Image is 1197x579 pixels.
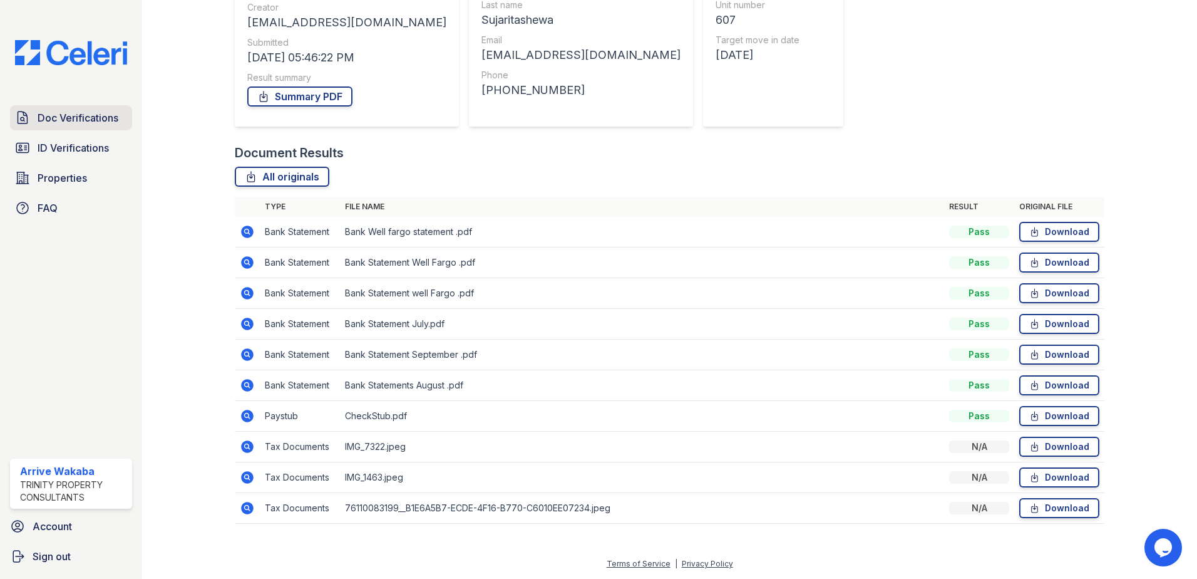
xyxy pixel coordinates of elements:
td: Tax Documents [260,432,340,462]
td: Bank Statement July.pdf [340,309,944,340]
a: Download [1019,437,1099,457]
div: Trinity Property Consultants [20,479,127,504]
div: Pass [949,379,1009,392]
a: FAQ [10,196,132,221]
a: Account [5,514,137,539]
td: Bank Statement [260,370,340,401]
a: Doc Verifications [10,105,132,130]
div: Pass [949,226,1009,238]
div: [EMAIL_ADDRESS][DOMAIN_NAME] [247,14,446,31]
a: Download [1019,222,1099,242]
th: Original file [1014,197,1104,217]
span: Sign out [33,549,71,564]
a: ID Verifications [10,135,132,160]
div: [EMAIL_ADDRESS][DOMAIN_NAME] [481,46,681,64]
td: Bank Statement [260,309,340,340]
th: Type [260,197,340,217]
div: Pass [949,318,1009,330]
th: Result [944,197,1014,217]
a: Download [1019,283,1099,303]
span: Account [33,519,72,534]
a: Privacy Policy [682,559,733,568]
span: Properties [38,170,87,185]
div: N/A [949,441,1009,453]
th: File name [340,197,944,217]
a: Download [1019,345,1099,365]
td: Bank Statement well Fargo .pdf [340,278,944,309]
td: IMG_7322.jpeg [340,432,944,462]
td: Bank Statement [260,340,340,370]
td: Paystub [260,401,340,432]
a: Download [1019,375,1099,395]
td: Bank Statement [260,278,340,309]
div: Email [481,34,681,46]
span: FAQ [38,201,58,216]
td: Bank Statement September .pdf [340,340,944,370]
div: Document Results [235,144,344,162]
span: ID Verifications [38,140,109,155]
div: Arrive Wakaba [20,464,127,479]
a: Sign out [5,544,137,569]
span: Doc Verifications [38,110,118,125]
div: Pass [949,410,1009,422]
a: Download [1019,314,1099,334]
div: Target move in date [716,34,799,46]
div: Pass [949,287,1009,300]
a: All originals [235,167,329,187]
div: Pass [949,256,1009,269]
td: Bank Statements August .pdf [340,370,944,401]
a: Download [1019,253,1099,273]
div: Sujaritashewa [481,11,681,29]
td: Bank Statement Well Fargo .pdf [340,248,944,278]
td: IMG_1463.jpeg [340,462,944,493]
div: 607 [716,11,799,29]
div: Phone [481,69,681,81]
a: Download [1019,467,1099,488]
div: Submitted [247,36,446,49]
div: [DATE] 05:46:22 PM [247,49,446,66]
div: | [675,559,677,568]
div: Creator [247,1,446,14]
div: Pass [949,348,1009,361]
a: Properties [10,165,132,190]
div: [PHONE_NUMBER] [481,81,681,99]
a: Download [1019,498,1099,518]
div: Result summary [247,71,446,84]
td: Tax Documents [260,462,340,493]
img: CE_Logo_Blue-a8612792a0a2168367f1c8372b55b34899dd931a85d93a1a3d3e32e68fde9ad4.png [5,40,137,65]
td: 76110083199__B1E6A5B7-ECDE-4F16-B770-C6010EE07234.jpeg [340,493,944,524]
div: [DATE] [716,46,799,64]
td: Bank Statement [260,217,340,248]
iframe: chat widget [1144,529,1184,566]
div: N/A [949,471,1009,484]
td: Bank Statement [260,248,340,278]
td: CheckStub.pdf [340,401,944,432]
td: Tax Documents [260,493,340,524]
a: Download [1019,406,1099,426]
td: Bank Well fargo statement .pdf [340,217,944,248]
div: N/A [949,502,1009,514]
a: Summary PDF [247,86,352,107]
a: Terms of Service [607,559,670,568]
